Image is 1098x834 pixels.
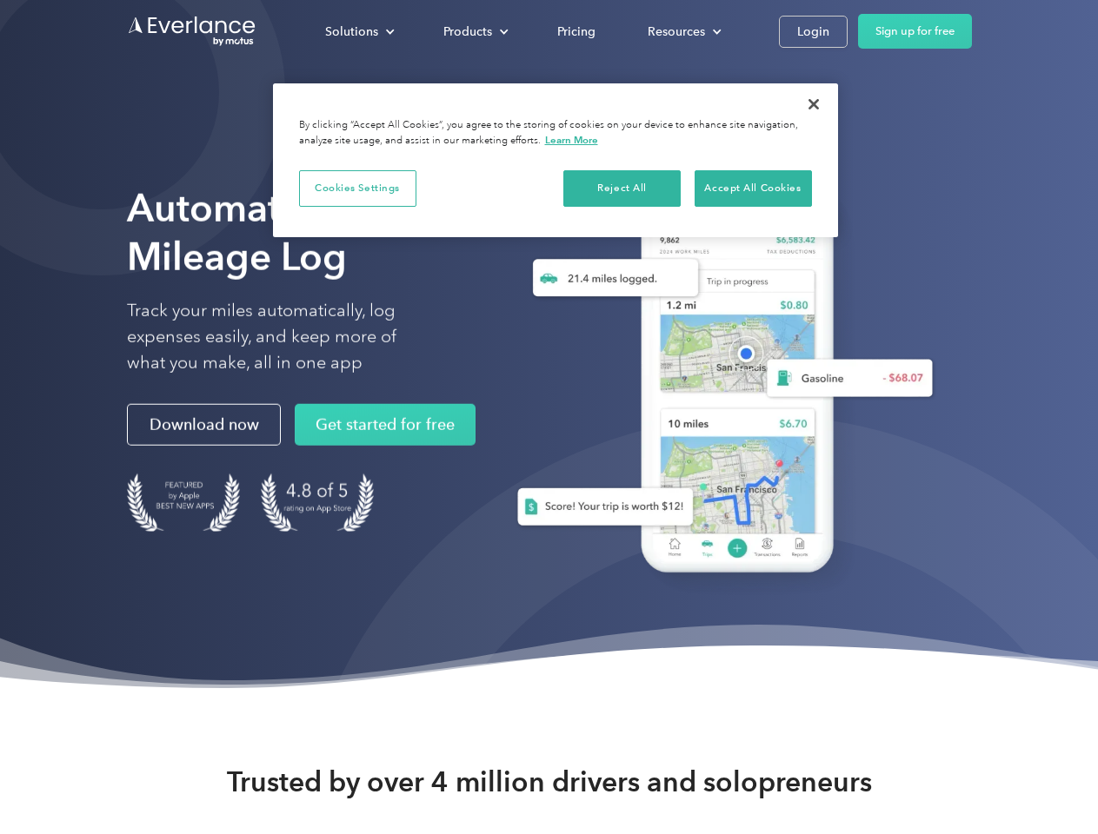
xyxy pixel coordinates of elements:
div: Products [443,21,492,43]
button: Reject All [563,170,681,207]
div: Resources [648,21,705,43]
div: Solutions [325,21,378,43]
a: Sign up for free [858,14,972,49]
div: Privacy [273,83,838,237]
img: Everlance, mileage tracker app, expense tracking app [489,165,947,599]
img: 4.9 out of 5 stars on the app store [261,473,374,532]
a: Pricing [540,17,613,47]
a: Download now [127,404,281,446]
strong: Trusted by over 4 million drivers and solopreneurs [227,764,872,799]
div: Resources [630,17,735,47]
p: Track your miles automatically, log expenses easily, and keep more of what you make, all in one app [127,298,437,376]
div: Products [426,17,522,47]
img: Badge for Featured by Apple Best New Apps [127,473,240,532]
button: Cookies Settings [299,170,416,207]
div: Login [797,21,829,43]
button: Close [795,85,833,123]
a: Login [779,16,848,48]
a: Get started for free [295,404,476,446]
a: More information about your privacy, opens in a new tab [545,134,598,146]
button: Accept All Cookies [695,170,812,207]
a: Go to homepage [127,15,257,48]
div: By clicking “Accept All Cookies”, you agree to the storing of cookies on your device to enhance s... [299,118,812,149]
div: Cookie banner [273,83,838,237]
div: Pricing [557,21,596,43]
div: Solutions [308,17,409,47]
